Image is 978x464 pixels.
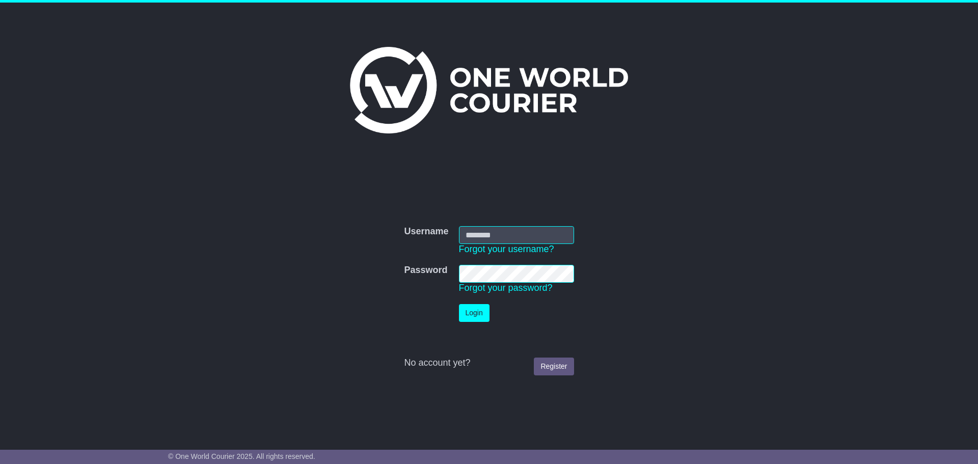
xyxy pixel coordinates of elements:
button: Login [459,304,490,322]
a: Forgot your password? [459,283,553,293]
label: Username [404,226,448,237]
a: Forgot your username? [459,244,554,254]
img: One World [350,47,628,133]
a: Register [534,358,574,375]
div: No account yet? [404,358,574,369]
span: © One World Courier 2025. All rights reserved. [168,452,315,460]
label: Password [404,265,447,276]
